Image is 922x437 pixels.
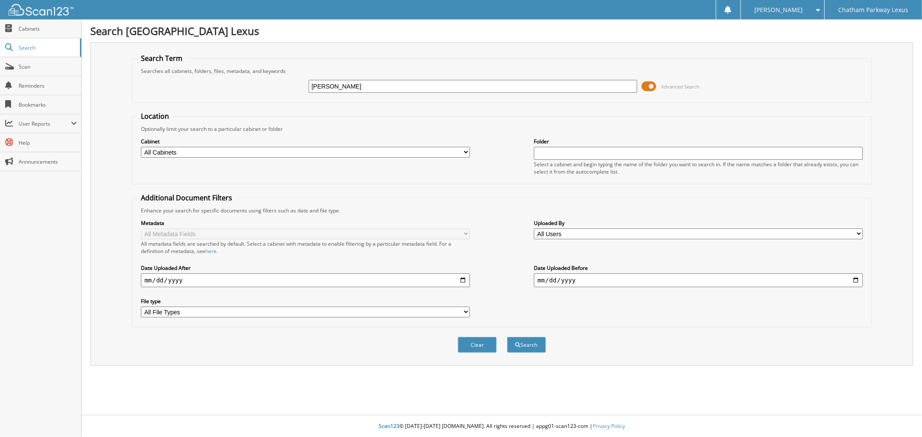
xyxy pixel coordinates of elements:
[19,120,71,127] span: User Reports
[534,264,862,272] label: Date Uploaded Before
[19,82,77,89] span: Reminders
[205,247,217,255] a: here
[141,240,469,255] div: All metadata fields are searched by default. Select a cabinet with metadata to enable filtering b...
[82,416,922,437] div: © [DATE]-[DATE] [DOMAIN_NAME]. All rights reserved | appg01-scan123-com |
[534,161,862,175] div: Select a cabinet and begin typing the name of the folder you want to search in. If the name match...
[141,298,469,305] label: File type
[754,7,803,13] span: [PERSON_NAME]
[534,219,862,227] label: Uploaded By
[458,337,497,353] button: Clear
[137,125,867,133] div: Optionally limit your search to a particular cabinet or folder
[593,422,625,430] a: Privacy Policy
[141,138,469,145] label: Cabinet
[379,422,399,430] span: Scan123
[141,219,469,227] label: Metadata
[534,138,862,145] label: Folder
[534,273,862,287] input: end
[141,273,469,287] input: start
[839,7,909,13] span: Chatham Parkway Lexus
[137,111,173,121] legend: Location
[137,207,867,214] div: Enhance your search for specific documents using filters such as date and file type.
[19,101,77,108] span: Bookmarks
[9,4,73,16] img: scan123-logo-white.svg
[19,44,76,51] span: Search
[19,139,77,146] span: Help
[137,54,187,63] legend: Search Term
[19,63,77,70] span: Scan
[141,264,469,272] label: Date Uploaded After
[661,83,699,90] span: Advanced Search
[137,67,867,75] div: Searches all cabinets, folders, files, metadata, and keywords
[507,337,546,353] button: Search
[19,25,77,32] span: Cabinets
[90,24,913,38] h1: Search [GEOGRAPHIC_DATA] Lexus
[137,193,236,203] legend: Additional Document Filters
[19,158,77,165] span: Announcements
